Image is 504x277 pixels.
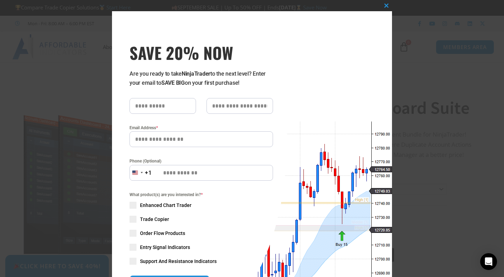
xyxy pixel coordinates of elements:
div: +1 [145,168,152,178]
label: Support And Resistance Indicators [129,258,273,265]
span: Order Flow Products [140,230,185,237]
span: What product(s) are you interested in? [129,191,273,198]
button: Selected country [129,165,152,181]
label: Enhanced Chart Trader [129,202,273,209]
label: Email Address [129,124,273,131]
strong: NinjaTrader [182,70,210,77]
label: Phone (Optional) [129,158,273,165]
h3: SAVE 20% NOW [129,43,273,62]
span: Trade Copier [140,216,169,223]
label: Entry Signal Indicators [129,244,273,251]
p: Are you ready to take to the next level? Enter your email to on your first purchase! [129,69,273,88]
span: Entry Signal Indicators [140,244,190,251]
strong: SAVE BIG [161,79,185,86]
div: Open Intercom Messenger [480,253,497,270]
span: Support And Resistance Indicators [140,258,217,265]
label: Trade Copier [129,216,273,223]
label: Order Flow Products [129,230,273,237]
span: Enhanced Chart Trader [140,202,191,209]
